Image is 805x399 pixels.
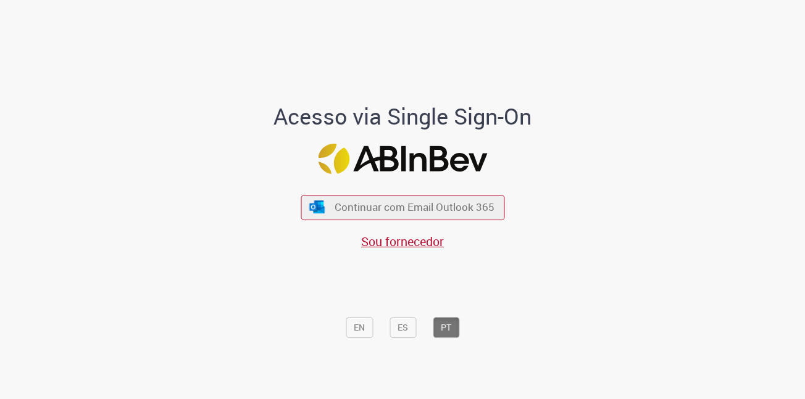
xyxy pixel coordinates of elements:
img: Logo ABInBev [318,144,487,174]
button: EN [346,317,373,338]
a: Sou fornecedor [361,233,444,250]
button: PT [433,317,459,338]
img: ícone Azure/Microsoft 360 [309,200,326,213]
h1: Acesso via Single Sign-On [231,104,574,129]
button: ícone Azure/Microsoft 360 Continuar com Email Outlook 365 [301,195,504,220]
button: ES [390,317,416,338]
span: Continuar com Email Outlook 365 [335,200,494,215]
